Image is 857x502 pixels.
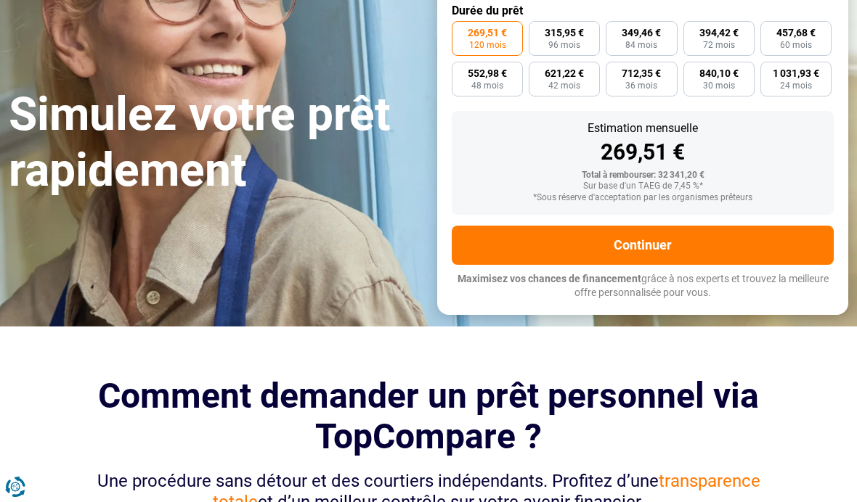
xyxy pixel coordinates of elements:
span: 315,95 € [545,28,584,38]
span: 120 mois [469,41,506,49]
span: 394,42 € [699,28,739,38]
span: 552,98 € [468,68,507,78]
span: 621,22 € [545,68,584,78]
div: *Sous réserve d'acceptation par les organismes prêteurs [463,193,822,203]
button: Continuer [452,226,834,265]
span: 30 mois [703,81,735,90]
span: 269,51 € [468,28,507,38]
span: 349,46 € [622,28,661,38]
div: Sur base d'un TAEG de 7,45 %* [463,181,822,192]
h1: Simulez votre prêt rapidement [9,87,420,199]
span: 48 mois [471,81,503,90]
span: 457,68 € [776,28,816,38]
span: 96 mois [548,41,580,49]
div: Estimation mensuelle [463,123,822,134]
div: 269,51 € [463,141,822,163]
span: 840,10 € [699,68,739,78]
span: Maximisez vos chances de financement [458,273,641,284]
span: 84 mois [625,41,657,49]
div: Total à rembourser: 32 341,20 € [463,170,822,181]
p: grâce à nos experts et trouvez la meilleure offre personnalisée pour vous. [452,272,834,300]
span: 42 mois [548,81,580,90]
span: 712,35 € [622,68,661,78]
h2: Comment demander un prêt personnel via TopCompare ? [89,376,768,456]
span: 1 031,93 € [773,68,819,78]
span: 60 mois [780,41,812,49]
label: Durée du prêt [452,4,834,17]
span: 24 mois [780,81,812,90]
span: 72 mois [703,41,735,49]
span: 36 mois [625,81,657,90]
